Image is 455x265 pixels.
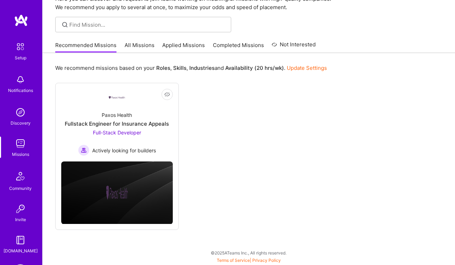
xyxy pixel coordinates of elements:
div: Community [9,185,32,192]
div: © 2025 ATeams Inc., All rights reserved. [42,244,455,261]
a: Not Interested [272,40,316,53]
img: Actively looking for builders [78,145,89,156]
a: Terms of Service [217,258,250,263]
div: Notifications [8,87,33,94]
p: We recommend missions based on your , , and . [55,64,327,72]
input: Find Mission... [69,21,226,28]
img: Company Logo [108,95,125,99]
b: Availability (20 hrs/wk) [225,65,284,71]
img: guide book [13,233,27,247]
img: discovery [13,105,27,119]
img: Invite [13,202,27,216]
a: Privacy Policy [252,258,281,263]
a: Update Settings [287,65,327,71]
a: Applied Missions [162,41,205,53]
b: Industries [189,65,215,71]
img: teamwork [13,137,27,151]
span: Actively looking for builders [92,147,156,154]
div: [DOMAIN_NAME] [4,247,38,254]
span: | [217,258,281,263]
img: Community [12,168,29,185]
img: Company logo [106,181,128,204]
img: setup [13,39,28,54]
a: Company LogoPaxos HealthFullstack Engineer for Insurance AppealsFull-Stack Developer Actively loo... [61,89,173,156]
span: Full-Stack Developer [93,130,141,135]
img: bell [13,73,27,87]
div: Fullstack Engineer for Insurance Appeals [65,120,169,127]
b: Roles [156,65,170,71]
div: Missions [12,151,29,158]
div: Invite [15,216,26,223]
img: cover [61,161,173,224]
b: Skills [173,65,187,71]
a: All Missions [125,41,154,53]
a: Recommended Missions [55,41,116,53]
a: Completed Missions [213,41,264,53]
img: logo [14,14,28,27]
div: Paxos Health [102,111,132,119]
div: Setup [15,54,26,61]
i: icon EyeClosed [164,92,170,97]
i: icon SearchGrey [61,21,69,29]
div: Discovery [11,119,31,127]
